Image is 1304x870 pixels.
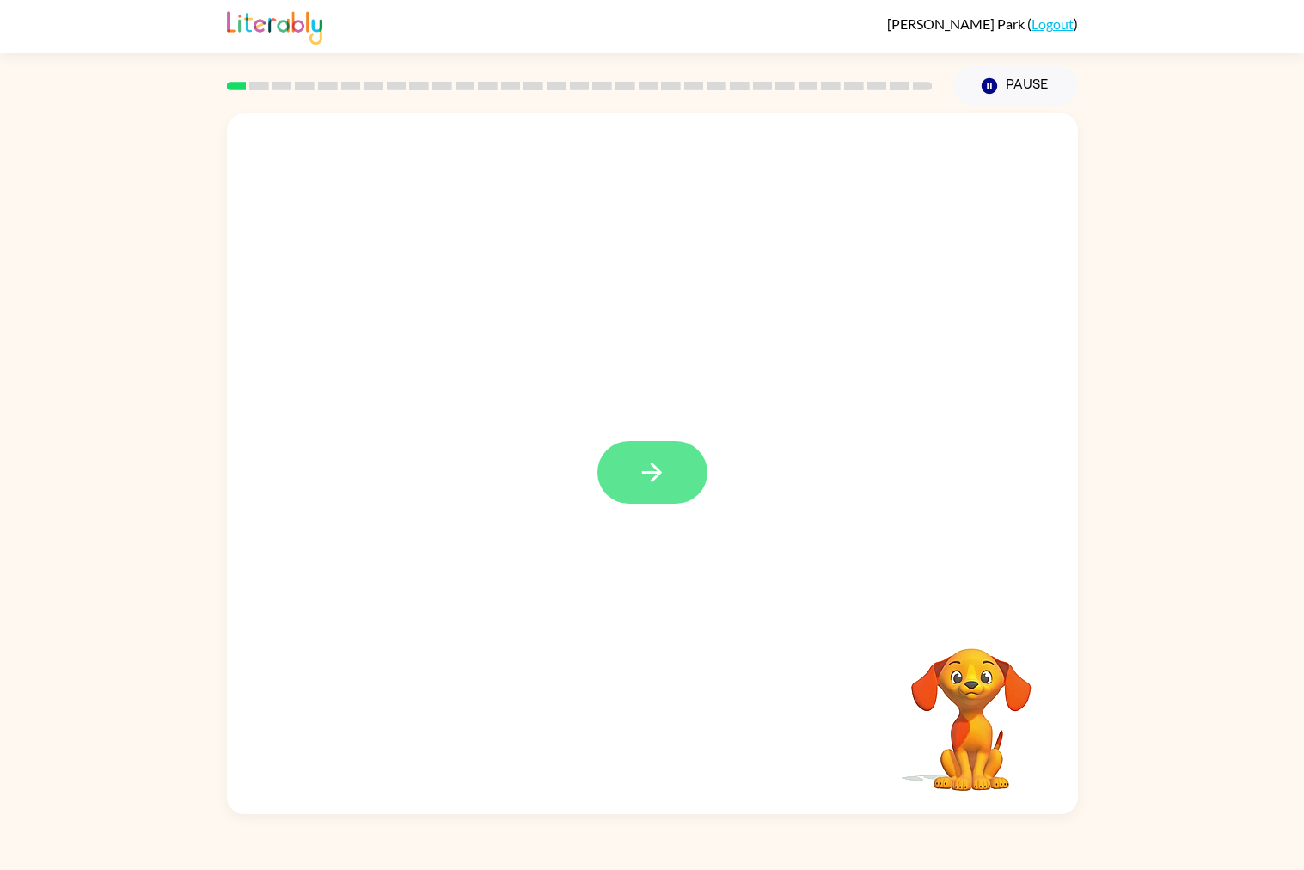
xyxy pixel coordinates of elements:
[887,15,1027,32] span: [PERSON_NAME] Park
[885,622,1057,793] video: Your browser must support playing .mp4 files to use Literably. Please try using another browser.
[227,7,322,45] img: Literably
[1032,15,1074,32] a: Logout
[953,66,1078,106] button: Pause
[887,15,1078,32] div: ( )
